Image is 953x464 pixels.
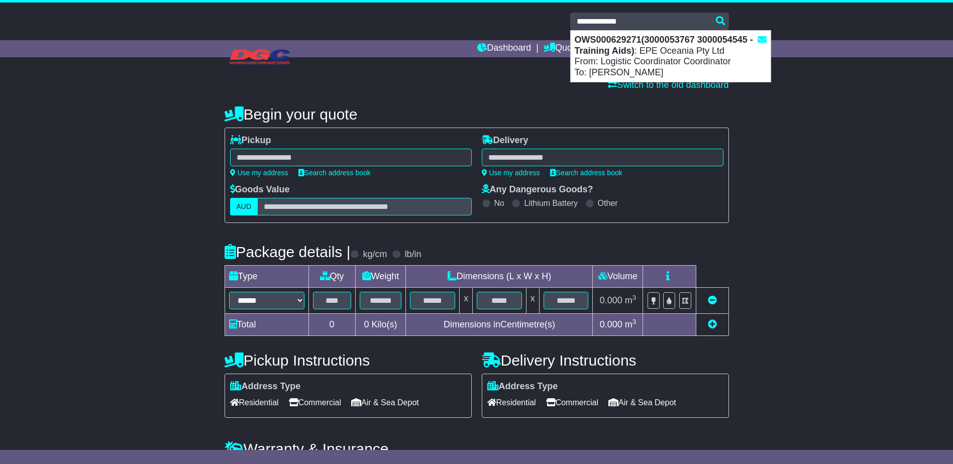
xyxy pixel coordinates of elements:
[482,135,528,146] label: Delivery
[600,295,622,305] span: 0.000
[298,169,371,177] a: Search address book
[225,266,308,288] td: Type
[355,314,406,336] td: Kilo(s)
[308,314,355,336] td: 0
[363,249,387,260] label: kg/cm
[487,381,558,392] label: Address Type
[608,395,676,410] span: Air & Sea Depot
[494,198,504,208] label: No
[632,318,637,325] sup: 3
[632,294,637,301] sup: 3
[406,314,593,336] td: Dimensions in Centimetre(s)
[230,198,258,215] label: AUD
[406,266,593,288] td: Dimensions (L x W x H)
[526,288,539,314] td: x
[482,169,540,177] a: Use my address
[364,319,369,329] span: 0
[482,352,729,369] h4: Delivery Instructions
[625,295,637,305] span: m
[230,135,271,146] label: Pickup
[230,184,290,195] label: Goods Value
[550,169,622,177] a: Search address book
[225,244,351,260] h4: Package details |
[404,249,421,260] label: lb/in
[230,395,279,410] span: Residential
[575,35,753,56] strong: OWS000629271(3000053767 3000054545 - Training Aids)
[225,106,729,123] h4: Begin your quote
[600,319,622,329] span: 0.000
[225,314,308,336] td: Total
[544,40,603,57] a: Quote/Book
[355,266,406,288] td: Weight
[308,266,355,288] td: Qty
[289,395,341,410] span: Commercial
[524,198,578,208] label: Lithium Battery
[477,40,531,57] a: Dashboard
[460,288,473,314] td: x
[487,395,536,410] span: Residential
[708,319,717,329] a: Add new item
[546,395,598,410] span: Commercial
[598,198,618,208] label: Other
[625,319,637,329] span: m
[351,395,419,410] span: Air & Sea Depot
[708,295,717,305] a: Remove this item
[230,169,288,177] a: Use my address
[230,381,301,392] label: Address Type
[593,266,643,288] td: Volume
[571,31,771,82] div: : EPE Oceania Pty Ltd From: Logistic Coordinator Coordinator To: [PERSON_NAME]
[608,80,728,90] a: Switch to the old dashboard
[225,440,729,457] h4: Warranty & Insurance
[225,352,472,369] h4: Pickup Instructions
[482,184,593,195] label: Any Dangerous Goods?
